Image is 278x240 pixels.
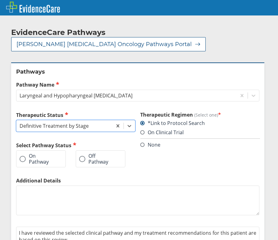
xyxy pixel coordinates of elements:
h3: Therapeutic Regimen [140,111,259,118]
button: [PERSON_NAME] [MEDICAL_DATA] Oncology Pathways Portal [11,37,206,51]
h2: EvidenceCare Pathways [11,28,105,37]
label: None [140,141,160,148]
label: Additional Details [16,177,259,184]
label: Therapeutic Status [16,111,135,118]
label: On Pathway [20,153,56,165]
span: (Select one) [194,112,218,118]
h2: Pathways [16,68,259,75]
label: Pathway Name [16,81,259,88]
img: EvidenceCare [6,2,60,13]
div: Definitive Treatment by Stage [20,122,89,129]
label: On Clinical Trial [140,129,184,136]
span: [PERSON_NAME] [MEDICAL_DATA] Oncology Pathways Portal [16,41,192,48]
label: Off Pathway [79,153,116,165]
h2: Select Pathway Status [16,142,135,149]
label: *Link to Protocol Search [140,120,205,126]
div: Laryngeal and Hypopharyngeal [MEDICAL_DATA] [20,92,132,99]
